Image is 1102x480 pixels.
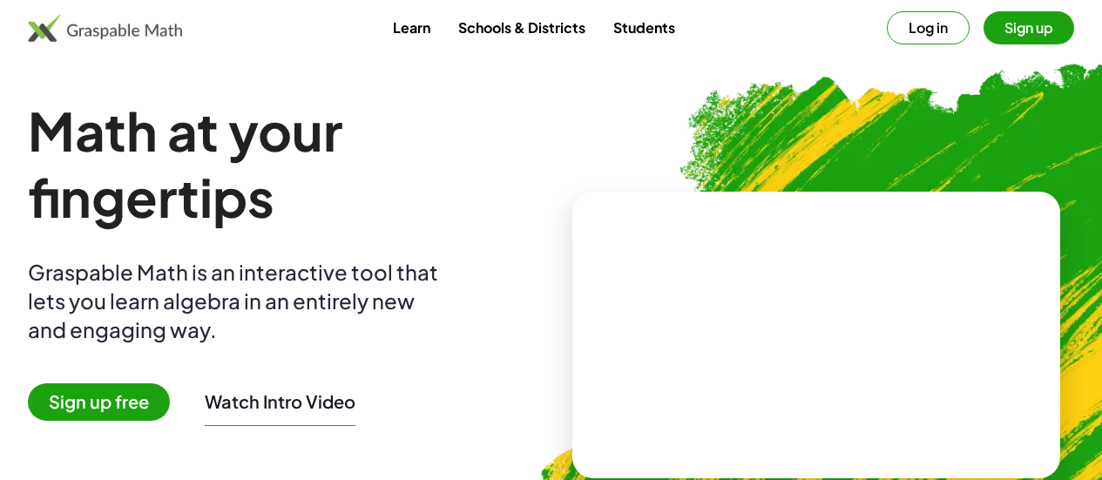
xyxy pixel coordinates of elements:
[28,258,446,344] div: Graspable Math is an interactive tool that lets you learn algebra in an entirely new and engaging...
[599,11,689,44] a: Students
[205,390,355,413] button: Watch Intro Video
[686,269,947,400] video: What is this? This is dynamic math notation. Dynamic math notation plays a central role in how Gr...
[28,383,170,421] span: Sign up free
[379,11,444,44] a: Learn
[28,98,544,230] h1: Math at your fingertips
[984,11,1074,44] button: Sign up
[887,11,970,44] button: Log in
[444,11,599,44] a: Schools & Districts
